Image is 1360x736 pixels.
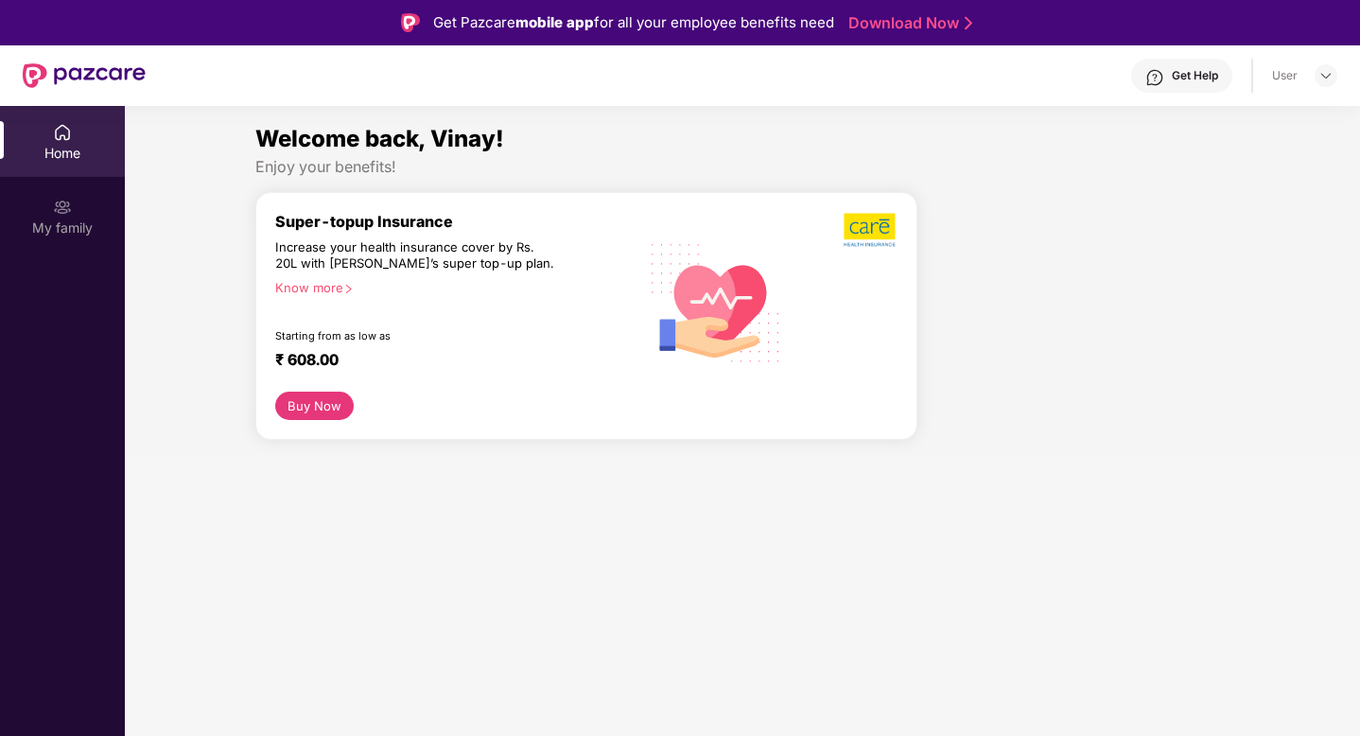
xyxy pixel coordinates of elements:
img: svg+xml;base64,PHN2ZyBpZD0iSGVscC0zMngzMiIgeG1sbnM9Imh0dHA6Ly93d3cudzMub3JnLzIwMDAvc3ZnIiB3aWR0aD... [1145,68,1164,87]
div: Super-topup Insurance [275,212,638,231]
img: New Pazcare Logo [23,63,146,88]
a: Download Now [848,13,967,33]
img: b5dec4f62d2307b9de63beb79f102df3.png [844,212,898,248]
img: svg+xml;base64,PHN2ZyBpZD0iSG9tZSIgeG1sbnM9Imh0dHA6Ly93d3cudzMub3JnLzIwMDAvc3ZnIiB3aWR0aD0iMjAiIG... [53,123,72,142]
img: Stroke [965,13,972,33]
div: Get Pazcare for all your employee benefits need [433,11,834,34]
img: svg+xml;base64,PHN2ZyBpZD0iRHJvcGRvd24tMzJ4MzIiIHhtbG5zPSJodHRwOi8vd3d3LnczLm9yZy8yMDAwL3N2ZyIgd2... [1318,68,1334,83]
img: svg+xml;base64,PHN2ZyB4bWxucz0iaHR0cDovL3d3dy53My5vcmcvMjAwMC9zdmciIHhtbG5zOnhsaW5rPSJodHRwOi8vd3... [638,222,794,380]
strong: mobile app [515,13,594,31]
div: Get Help [1172,68,1218,83]
img: Logo [401,13,420,32]
div: Increase your health insurance cover by Rs. 20L with [PERSON_NAME]’s super top-up plan. [275,239,557,272]
div: Enjoy your benefits! [255,157,1230,177]
div: Starting from as low as [275,329,558,342]
div: ₹ 608.00 [275,350,619,373]
div: Know more [275,280,627,293]
div: User [1272,68,1298,83]
img: svg+xml;base64,PHN2ZyB3aWR0aD0iMjAiIGhlaWdodD0iMjAiIHZpZXdCb3g9IjAgMCAyMCAyMCIgZmlsbD0ibm9uZSIgeG... [53,198,72,217]
span: right [343,284,354,294]
span: Welcome back, Vinay! [255,125,504,152]
button: Buy Now [275,392,354,420]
